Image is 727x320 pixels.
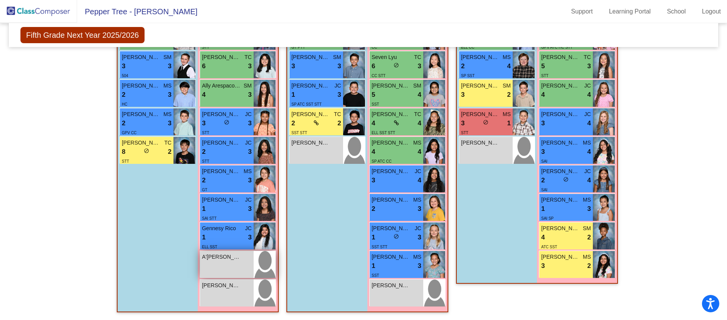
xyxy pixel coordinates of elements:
span: SP ATC SST STT [291,102,321,106]
span: [PERSON_NAME] [541,253,580,261]
span: 3 [541,147,545,157]
span: [PERSON_NAME] [202,53,241,61]
span: [PERSON_NAME] [202,110,241,118]
span: STT [541,74,549,78]
span: SAI [541,159,547,163]
span: 1 [291,90,295,100]
span: SM [503,82,511,90]
span: 2 [587,261,591,271]
span: [PERSON_NAME] [541,82,580,90]
span: Gennesy Rico [202,224,241,232]
span: ATC SST [541,245,557,249]
span: [PERSON_NAME] [541,139,580,147]
span: JC [584,82,591,90]
span: 1 [372,232,375,243]
span: 3 [587,204,591,214]
span: JC [245,224,252,232]
span: Fifth Grade Next Year 2025/2026 [20,27,145,43]
span: MS [413,196,421,204]
span: [PERSON_NAME] [291,53,330,61]
span: do_not_disturb_alt [394,62,399,68]
span: 3 [291,61,295,71]
span: MS [583,253,591,261]
span: [PERSON_NAME] [122,82,160,90]
span: 2 [202,175,205,185]
span: 4 [541,90,545,100]
span: GPV ATC HC STT [541,45,573,49]
span: SST [372,273,379,278]
span: 3 [541,118,545,128]
span: 4 [418,147,421,157]
span: 4 [418,90,421,100]
span: TC [414,53,421,61]
span: do_not_disturb_alt [224,120,229,125]
span: [PERSON_NAME] [541,53,580,61]
span: 3 [248,204,252,214]
span: MS [503,110,511,118]
span: Ally Arespacochaga [202,82,241,90]
span: A'[PERSON_NAME] [202,253,241,261]
span: 3 [418,261,421,271]
span: 4 [541,232,545,243]
span: MS [583,196,591,204]
span: [PERSON_NAME] [372,139,410,147]
span: TC [334,110,341,118]
span: 3 [248,232,252,243]
span: 3 [461,90,464,100]
span: 3 [122,61,125,71]
span: 3 [168,61,172,71]
span: JC [415,224,421,232]
span: 4 [587,175,591,185]
span: [PERSON_NAME] [122,53,160,61]
span: [PERSON_NAME] [461,53,500,61]
span: [PERSON_NAME] [541,224,580,232]
span: 3 [587,61,591,71]
span: 2 [291,118,295,128]
span: 3 [418,204,421,214]
span: [PERSON_NAME] [372,167,410,175]
span: [PERSON_NAME] [372,196,410,204]
span: TC [584,53,591,61]
span: JC [415,167,421,175]
span: GT PTT [291,45,305,49]
span: 3 [418,61,421,71]
span: SAI STT [202,216,217,221]
span: 1 [202,204,205,214]
span: [PERSON_NAME] [202,167,241,175]
span: [PERSON_NAME] [291,110,330,118]
span: 2 [587,232,591,243]
span: 2 [507,90,511,100]
span: TC [244,53,252,61]
span: 504 [122,74,128,78]
a: Learning Portal [603,5,657,18]
a: Logout [696,5,727,18]
span: MS [163,82,172,90]
span: 3 [338,90,341,100]
span: 3 [248,61,252,71]
span: 3 [248,175,252,185]
span: 3 [168,90,172,100]
span: CC [372,45,377,49]
span: CC STT [372,74,385,78]
span: 8 [122,147,125,157]
a: Support [565,5,599,18]
span: JC [245,110,252,118]
span: 6 [202,61,205,71]
span: 2 [461,61,464,71]
span: [PERSON_NAME] [541,110,580,118]
span: SM [163,53,172,61]
span: [PERSON_NAME] [541,196,580,204]
span: STT [202,45,209,49]
span: 2 [122,118,125,128]
span: [PERSON_NAME] [202,281,241,290]
span: STT [202,159,209,163]
span: [PERSON_NAME] [461,139,500,147]
span: 3 [168,118,172,128]
span: [PERSON_NAME] [202,196,241,204]
span: 5 [372,90,375,100]
span: 4 [202,90,205,100]
span: 4 [587,118,591,128]
span: SST STT [372,245,387,249]
span: 2 [168,147,172,157]
span: [PERSON_NAME] [372,110,410,118]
